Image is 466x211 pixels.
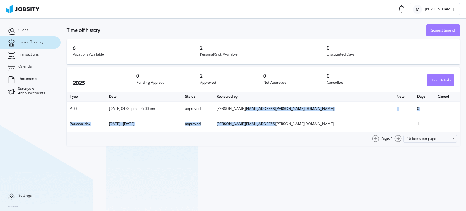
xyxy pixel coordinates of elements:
[67,92,106,101] th: Type
[106,101,182,117] td: [DATE] 04:00 pm - 05:00 pm
[263,73,327,79] h3: 0
[413,5,422,14] div: M
[327,81,390,85] div: Cancelled
[397,107,398,111] span: -
[18,194,32,198] span: Settings
[427,74,454,86] button: Hide Details
[217,107,334,111] span: [PERSON_NAME][EMAIL_ADDRESS][PERSON_NAME][DOMAIN_NAME]
[18,65,33,69] span: Calendar
[73,46,200,51] h3: 6
[67,28,426,33] h3: Time off history
[410,3,460,15] button: M[PERSON_NAME]
[381,137,393,141] span: Page: 1
[18,40,44,45] span: Time off history
[67,117,106,132] td: Personal day
[214,92,393,101] th: Toggle SortBy
[327,46,454,51] h3: 0
[217,122,334,126] span: [PERSON_NAME][EMAIL_ADDRESS][PERSON_NAME][DOMAIN_NAME]
[18,28,28,32] span: Client
[435,92,460,101] th: Cancel
[263,81,327,85] div: Not Approved
[18,87,53,95] span: Surveys & Announcements
[136,73,200,79] h3: 0
[18,77,37,81] span: Documents
[327,53,454,57] div: Discounted Days
[393,92,414,101] th: Toggle SortBy
[427,25,460,37] div: Request time off
[182,92,214,101] th: Toggle SortBy
[67,101,106,117] td: PTO
[106,92,182,101] th: Toggle SortBy
[73,80,136,87] h2: 2025
[200,81,263,85] div: Approved
[18,53,39,57] span: Transactions
[414,117,434,132] td: 1
[182,117,214,132] td: approved
[427,74,454,87] div: Hide Details
[327,73,390,79] h3: 0
[182,101,214,117] td: approved
[8,205,19,208] label: Version:
[200,73,263,79] h3: 2
[422,7,457,12] span: [PERSON_NAME]
[200,46,327,51] h3: 2
[136,81,200,85] div: Pending Approval
[106,117,182,132] td: [DATE] - [DATE]
[414,92,434,101] th: Days
[414,101,434,117] td: 0
[73,53,200,57] div: Vacations Available
[6,5,39,13] img: ab4bad089aa723f57921c736e9817d99.png
[397,122,398,126] span: -
[200,53,327,57] div: Personal/Sick Available
[426,24,460,36] button: Request time off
